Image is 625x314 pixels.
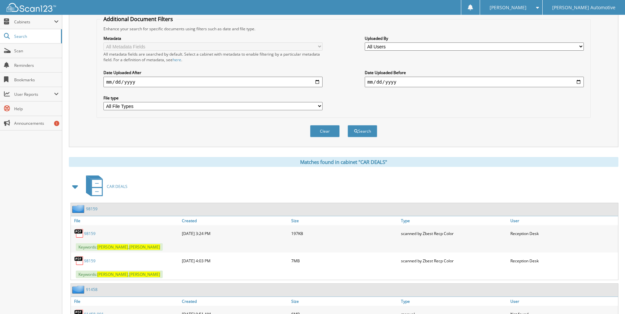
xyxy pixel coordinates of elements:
[180,254,290,267] div: [DATE] 4:03 PM
[76,271,163,278] span: Keywords: ,
[348,125,377,137] button: Search
[509,297,618,306] a: User
[103,70,323,75] label: Date Uploaded After
[100,26,587,32] div: Enhance your search for specific documents using filters such as date and file type.
[552,6,615,10] span: [PERSON_NAME] Automotive
[509,216,618,225] a: User
[290,227,399,240] div: 197KB
[399,216,509,225] a: Type
[74,256,84,266] img: PDF.png
[180,227,290,240] div: [DATE] 3:24 PM
[14,63,59,68] span: Reminders
[103,51,323,63] div: All metadata fields are searched by default. Select a cabinet with metadata to enable filtering b...
[399,227,509,240] div: scanned by Zbest Recp Color
[399,297,509,306] a: Type
[103,95,323,101] label: File type
[86,206,98,212] a: 98159
[14,48,59,54] span: Scan
[399,254,509,267] div: scanned by Zbest Recp Color
[107,184,128,189] span: CAR DEALS
[76,243,163,251] span: Keywords: ,
[14,106,59,112] span: Help
[365,70,584,75] label: Date Uploaded Before
[509,227,618,240] div: Reception Desk
[490,6,526,10] span: [PERSON_NAME]
[14,34,58,39] span: Search
[14,19,54,25] span: Cabinets
[290,254,399,267] div: 7MB
[7,3,56,12] img: scan123-logo-white.svg
[84,231,96,236] a: 98159
[74,228,84,238] img: PDF.png
[310,125,340,137] button: Clear
[103,77,323,87] input: start
[180,216,290,225] a: Created
[69,157,618,167] div: Matches found in cabinet "CAR DEALS"
[54,121,59,126] div: 1
[72,205,86,213] img: folder2.png
[71,297,180,306] a: File
[100,15,176,23] legend: Additional Document Filters
[103,36,323,41] label: Metadata
[82,173,128,199] a: CAR DEALS
[97,244,128,250] span: [PERSON_NAME]
[84,258,96,264] a: 98159
[509,254,618,267] div: Reception Desk
[180,297,290,306] a: Created
[290,216,399,225] a: Size
[129,244,160,250] span: [PERSON_NAME]
[14,92,54,97] span: User Reports
[86,287,98,292] a: 91458
[365,77,584,87] input: end
[97,272,128,277] span: [PERSON_NAME]
[14,120,59,126] span: Announcements
[290,297,399,306] a: Size
[14,77,59,83] span: Bookmarks
[72,285,86,294] img: folder2.png
[365,36,584,41] label: Uploaded By
[71,216,180,225] a: File
[129,272,160,277] span: [PERSON_NAME]
[173,57,181,63] a: here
